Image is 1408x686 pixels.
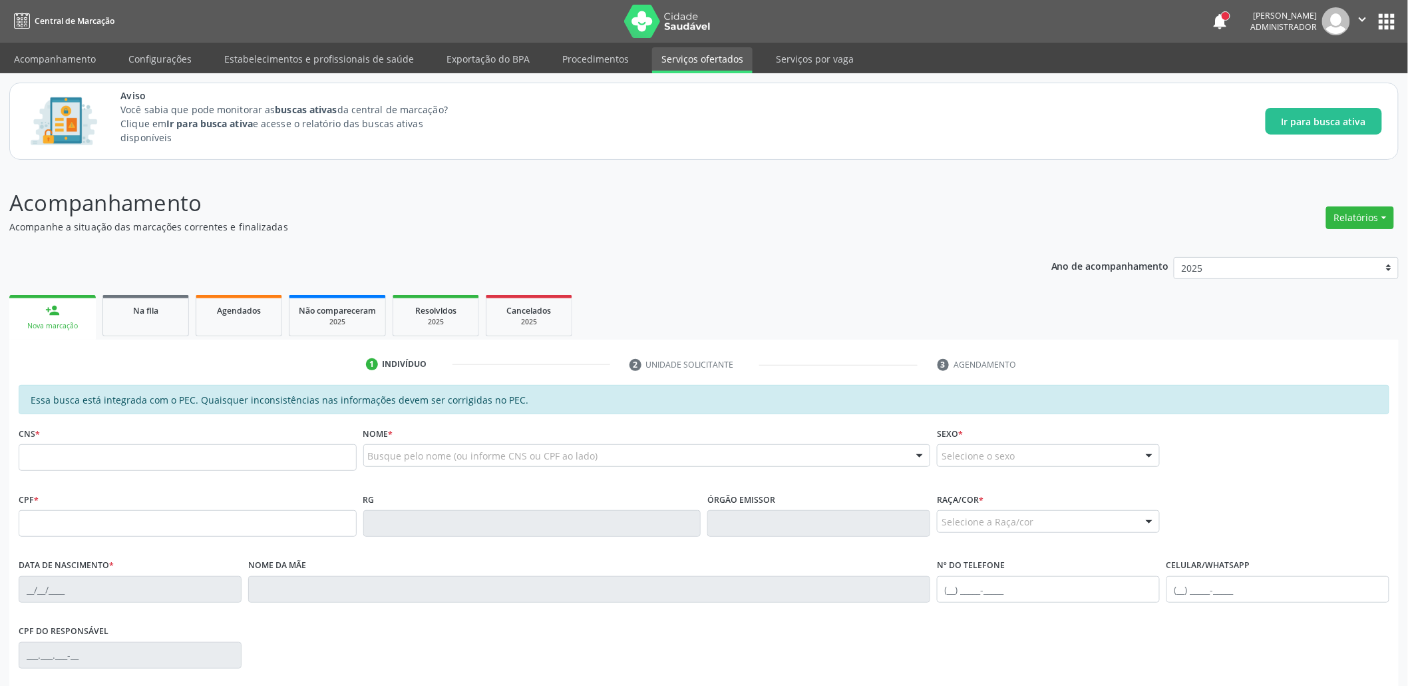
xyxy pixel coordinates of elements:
[19,321,87,331] div: Nova marcação
[133,305,158,316] span: Na fila
[5,47,105,71] a: Acompanhamento
[363,490,375,510] label: RG
[937,490,983,510] label: Raça/cor
[507,305,552,316] span: Cancelados
[19,424,40,444] label: CNS
[1166,555,1250,576] label: Celular/WhatsApp
[437,47,539,71] a: Exportação do BPA
[363,424,393,444] label: Nome
[496,317,562,327] div: 2025
[217,305,261,316] span: Agendados
[9,186,982,220] p: Acompanhamento
[1051,257,1169,274] p: Ano de acompanhamento
[120,89,472,103] span: Aviso
[942,449,1015,463] span: Selecione o sexo
[119,47,201,71] a: Configurações
[19,576,242,603] input: __/__/____
[937,576,1160,603] input: (__) _____-_____
[1211,12,1230,31] button: notifications
[415,305,456,316] span: Resolvidos
[1251,21,1318,33] span: Administrador
[937,555,1005,576] label: Nº do Telefone
[19,385,1389,414] div: Essa busca está integrada com o PEC. Quaisquer inconsistências nas informações devem ser corrigid...
[942,515,1033,529] span: Selecione a Raça/cor
[1322,7,1350,35] img: img
[1326,206,1394,229] button: Relatórios
[248,555,306,576] label: Nome da mãe
[1375,10,1399,33] button: apps
[1266,108,1382,135] button: Ir para busca ativa
[299,305,376,316] span: Não compareceram
[19,621,108,642] label: CPF do responsável
[707,490,775,510] label: Órgão emissor
[1166,576,1389,603] input: (__) _____-_____
[26,91,102,151] img: Imagem de CalloutCard
[19,555,114,576] label: Data de nascimento
[35,15,114,27] span: Central de Marcação
[166,117,253,130] strong: Ir para busca ativa
[9,10,114,32] a: Central de Marcação
[9,220,982,234] p: Acompanhe a situação das marcações correntes e finalizadas
[767,47,863,71] a: Serviços por vaga
[120,103,472,145] p: Você sabia que pode monitorar as da central de marcação? Clique em e acesse o relatório das busca...
[368,449,598,463] span: Busque pelo nome (ou informe CNS ou CPF ao lado)
[1350,7,1375,35] button: 
[215,47,423,71] a: Estabelecimentos e profissionais de saúde
[45,303,60,318] div: person_add
[937,424,963,444] label: Sexo
[403,317,469,327] div: 2025
[383,358,427,370] div: Indivíduo
[1251,10,1318,21] div: [PERSON_NAME]
[19,490,39,510] label: CPF
[553,47,638,71] a: Procedimentos
[19,642,242,669] input: ___.___.___-__
[366,358,378,370] div: 1
[275,103,337,116] strong: buscas ativas
[1282,115,1366,129] span: Ir para busca ativa
[652,47,753,73] a: Serviços ofertados
[299,317,376,327] div: 2025
[1355,12,1370,27] i: 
